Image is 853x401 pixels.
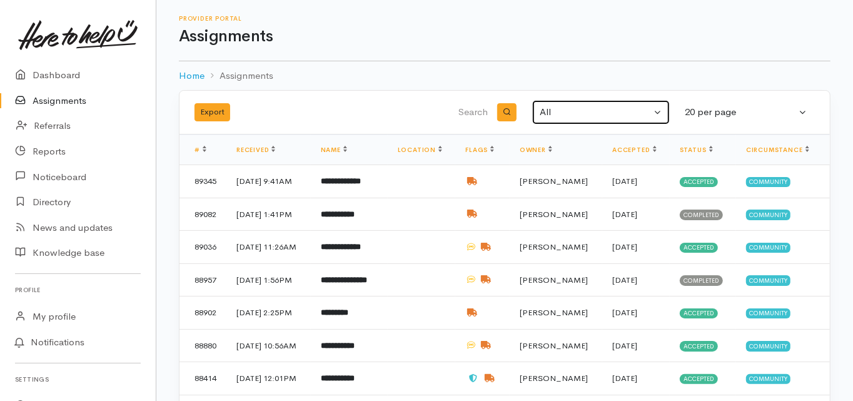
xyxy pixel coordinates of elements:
[465,146,494,154] a: Flags
[612,307,637,318] time: [DATE]
[204,69,273,83] li: Assignments
[746,146,809,154] a: Circumstance
[179,61,830,91] nav: breadcrumb
[179,329,226,362] td: 88880
[236,146,275,154] a: Received
[179,263,226,297] td: 88957
[398,146,442,154] a: Location
[680,275,723,285] span: Completed
[520,340,588,351] span: [PERSON_NAME]
[363,98,490,128] input: Search
[226,231,311,264] td: [DATE] 11:26AM
[680,308,718,318] span: Accepted
[612,146,656,154] a: Accepted
[179,15,830,22] h6: Provider Portal
[321,146,347,154] a: Name
[680,374,718,384] span: Accepted
[15,371,141,388] h6: Settings
[540,105,651,119] div: All
[680,146,713,154] a: Status
[179,231,226,264] td: 89036
[532,100,670,124] button: All
[520,176,588,186] span: [PERSON_NAME]
[612,209,637,220] time: [DATE]
[179,69,204,83] a: Home
[612,373,637,383] time: [DATE]
[680,177,718,187] span: Accepted
[226,263,311,297] td: [DATE] 1:56PM
[179,165,226,198] td: 89345
[685,105,796,119] div: 20 per page
[612,241,637,252] time: [DATE]
[746,177,790,187] span: Community
[226,198,311,231] td: [DATE] 1:41PM
[746,210,790,220] span: Community
[680,243,718,253] span: Accepted
[179,28,830,46] h1: Assignments
[194,146,206,154] a: #
[746,341,790,351] span: Community
[520,209,588,220] span: [PERSON_NAME]
[746,243,790,253] span: Community
[746,308,790,318] span: Community
[179,362,226,395] td: 88414
[612,176,637,186] time: [DATE]
[226,297,311,330] td: [DATE] 2:25PM
[179,198,226,231] td: 89082
[520,307,588,318] span: [PERSON_NAME]
[680,341,718,351] span: Accepted
[226,362,311,395] td: [DATE] 12:01PM
[520,373,588,383] span: [PERSON_NAME]
[179,297,226,330] td: 88902
[194,103,230,121] button: Export
[680,210,723,220] span: Completed
[226,329,311,362] td: [DATE] 10:56AM
[15,282,141,298] h6: Profile
[746,374,790,384] span: Community
[520,275,588,285] span: [PERSON_NAME]
[520,146,552,154] a: Owner
[746,275,790,285] span: Community
[520,241,588,252] span: [PERSON_NAME]
[612,275,637,285] time: [DATE]
[612,340,637,351] time: [DATE]
[677,100,815,124] button: 20 per page
[226,165,311,198] td: [DATE] 9:41AM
